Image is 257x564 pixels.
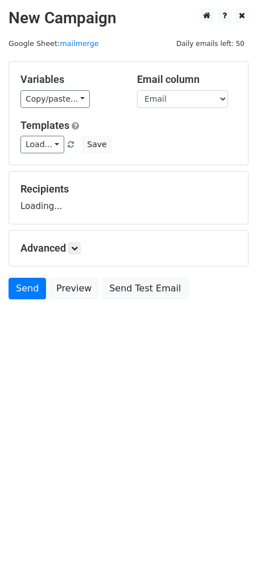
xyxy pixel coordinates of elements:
[102,278,188,299] a: Send Test Email
[137,73,237,86] h5: Email column
[20,119,69,131] a: Templates
[82,136,111,153] button: Save
[20,242,237,254] h5: Advanced
[20,183,237,212] div: Loading...
[60,39,99,48] a: mailmerge
[20,136,64,153] a: Load...
[20,183,237,195] h5: Recipients
[49,278,99,299] a: Preview
[20,73,120,86] h5: Variables
[9,278,46,299] a: Send
[9,39,99,48] small: Google Sheet:
[172,39,248,48] a: Daily emails left: 50
[20,90,90,108] a: Copy/paste...
[9,9,248,28] h2: New Campaign
[172,37,248,50] span: Daily emails left: 50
